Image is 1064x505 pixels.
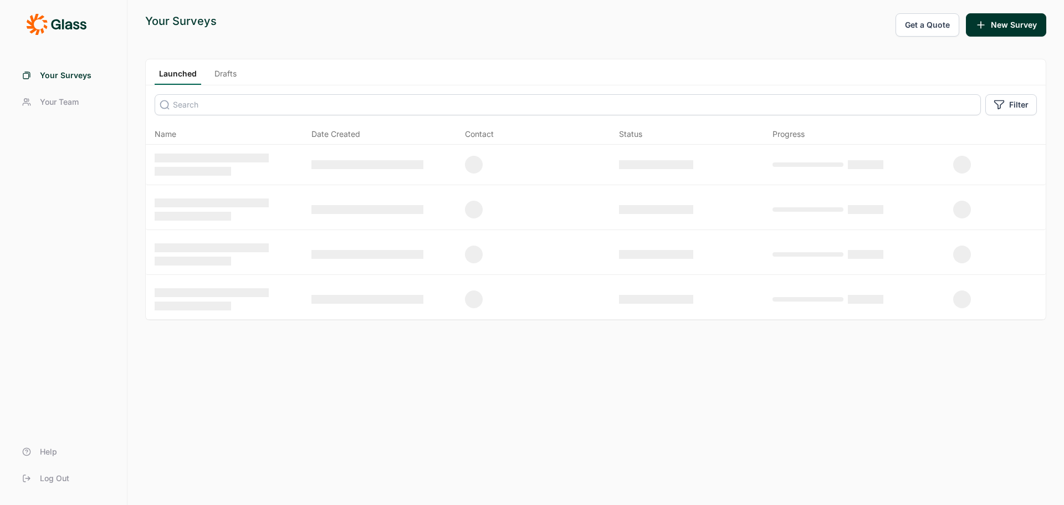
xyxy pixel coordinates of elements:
button: New Survey [966,13,1046,37]
span: Help [40,446,57,457]
div: Status [619,129,642,140]
button: Filter [985,94,1037,115]
span: Date Created [311,129,360,140]
span: Filter [1009,99,1029,110]
input: Search [155,94,981,115]
div: Progress [773,129,805,140]
a: Launched [155,68,201,85]
span: Name [155,129,176,140]
span: Your Team [40,96,79,108]
div: Contact [465,129,494,140]
a: Drafts [210,68,241,85]
span: Log Out [40,473,69,484]
button: Get a Quote [896,13,959,37]
span: Your Surveys [40,70,91,81]
div: Your Surveys [145,13,217,29]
